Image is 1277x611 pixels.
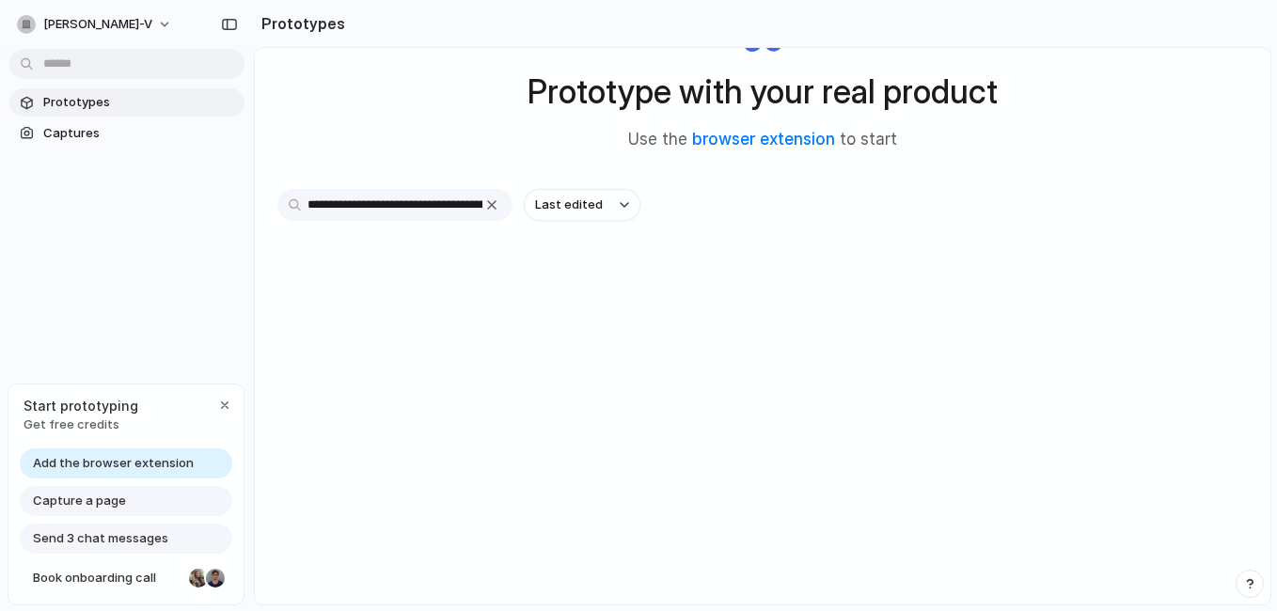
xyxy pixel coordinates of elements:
span: [PERSON_NAME]-v [43,15,152,34]
div: Nicole Kubica [187,567,210,589]
div: Christian Iacullo [204,567,227,589]
span: Capture a page [33,492,126,510]
a: Book onboarding call [20,563,232,593]
button: Last edited [524,189,640,221]
span: Captures [43,124,237,143]
span: Last edited [535,196,603,214]
a: Captures [9,119,244,148]
span: Book onboarding call [33,569,181,587]
span: Get free credits [24,415,138,434]
h2: Prototypes [254,12,345,35]
a: Prototypes [9,88,244,117]
a: browser extension [692,130,835,149]
span: Start prototyping [24,396,138,415]
h1: Prototype with your real product [528,67,998,117]
span: Add the browser extension [33,454,194,473]
span: Prototypes [43,93,237,112]
span: Use the to start [628,128,897,152]
button: [PERSON_NAME]-v [9,9,181,39]
span: Send 3 chat messages [33,529,168,548]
